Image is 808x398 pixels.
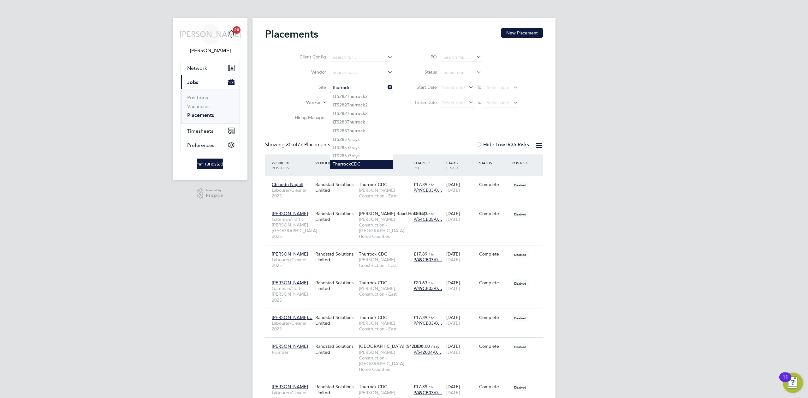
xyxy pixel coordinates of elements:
span: [PERSON_NAME] Construction - East [359,320,410,332]
li: CDC [330,160,393,168]
a: Positions [187,94,208,100]
span: £17.89 [413,182,427,187]
span: [PERSON_NAME]… [272,315,312,320]
input: Search for... [330,83,393,92]
span: / hr [429,252,434,256]
span: Jobs [187,79,198,85]
b: Thurrock [347,94,365,99]
span: [PERSON_NAME] Construction - [GEOGRAPHIC_DATA] Home Counties [359,349,410,372]
label: Finish Date [408,99,437,105]
span: [PERSON_NAME] [180,30,241,38]
a: [PERSON_NAME]Labourer/Cleaner 2025Randstad Solutions LimitedThurrock CDC[PERSON_NAME] Constructio... [270,248,543,253]
span: P/49CB03/0… [413,257,442,262]
b: Thurrock [333,161,351,167]
div: Status [478,157,510,168]
div: Showing [265,142,331,148]
img: randstad-logo-retina.png [197,159,223,169]
label: Hiring Manager [290,115,326,120]
span: Gateman/Traffic [PERSON_NAME] [GEOGRAPHIC_DATA] 2025 [272,216,312,239]
li: LTS285 Grays [330,143,393,152]
input: Search for... [441,53,481,62]
div: Complete [479,384,509,389]
div: Randstad Solutions Limited [314,340,357,358]
li: LTS282 2 [330,92,393,101]
span: Timesheets [187,128,213,134]
span: [DATE] [446,349,460,355]
span: P/54Z004/0… [413,349,441,355]
div: Randstad Solutions Limited [314,178,357,196]
span: Preferences [187,142,214,148]
label: Start Date [408,84,437,90]
div: Complete [479,182,509,187]
span: / hr [429,211,434,216]
span: [PERSON_NAME] Construction - East [359,257,410,268]
span: Disabled [512,383,529,391]
input: Search for... [330,68,393,77]
div: [DATE] [445,178,478,196]
a: [PERSON_NAME]Labourer/Cleaner 2025Randstad Solutions LimitedThurrock CDC[PERSON_NAME] Constructio... [270,380,543,386]
div: Randstad Solutions Limited [314,208,357,225]
div: Complete [479,211,509,216]
span: Powered by [206,188,223,193]
span: / hr [429,280,434,285]
li: LTS282 2 [330,101,393,109]
span: Network [187,65,207,71]
span: / hr [429,315,434,320]
span: Disabled [512,343,529,351]
span: [DATE] [446,286,460,291]
span: Jak Ahmed [181,47,240,54]
span: Select date [442,100,465,106]
div: Randstad Solutions Limited [314,311,357,329]
span: [DATE] [446,320,460,326]
span: 30 of [286,142,297,148]
span: / hr [429,182,434,187]
div: IR35 Risk [510,157,532,168]
button: Open Resource Center, 11 new notifications [783,373,803,393]
span: Chinedu Napali [272,182,303,187]
a: [PERSON_NAME]Gateman/Traffic [PERSON_NAME] [GEOGRAPHIC_DATA] 2025Randstad Solutions Limited[PERSO... [270,207,543,213]
div: 11 [782,377,788,385]
li: LTS282 2 [330,109,393,118]
div: [DATE] [445,248,478,266]
span: [PERSON_NAME] [272,211,308,216]
div: Complete [479,251,509,257]
span: P/49CB03/0… [413,187,442,193]
span: Thurrock CDC [359,315,387,320]
span: £20.93 [413,211,427,216]
button: Jobs [181,75,240,89]
span: / Position [272,160,289,170]
span: Disabled [512,314,529,322]
b: Thurrock [347,128,365,134]
span: P/49CB03/0… [413,320,442,326]
a: [PERSON_NAME][PERSON_NAME] [181,24,240,54]
a: Placements [187,112,214,118]
span: Labourer/Cleaner 2025 [272,257,312,268]
span: Disabled [512,250,529,259]
div: Start [445,157,478,173]
span: £20.63 [413,280,427,286]
span: [PERSON_NAME] [272,384,308,389]
li: LTS285 Grays [330,152,393,160]
span: Gateman/Traffic [PERSON_NAME] 2025 [272,286,312,303]
b: Thurrock [347,119,365,125]
button: New Placement [501,28,543,38]
span: To [475,98,483,106]
span: Disabled [512,210,529,218]
span: 20 [233,26,241,34]
span: £17.89 [413,384,427,389]
div: [DATE] [445,208,478,225]
b: Thurrock [347,111,365,116]
span: [DATE] [446,216,460,222]
div: [DATE] [445,340,478,358]
span: / Finish [446,160,458,170]
label: Status [408,69,437,75]
a: 20 [225,24,238,44]
span: [PERSON_NAME] Road Hostels (… [359,211,430,216]
span: P/49CB03/0… [413,286,442,291]
label: Hide Low IR35 Risks [476,142,529,148]
input: Search for... [330,53,393,62]
label: Site [290,84,326,90]
div: Complete [479,315,509,320]
span: To [475,83,483,91]
button: Timesheets [181,124,240,138]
